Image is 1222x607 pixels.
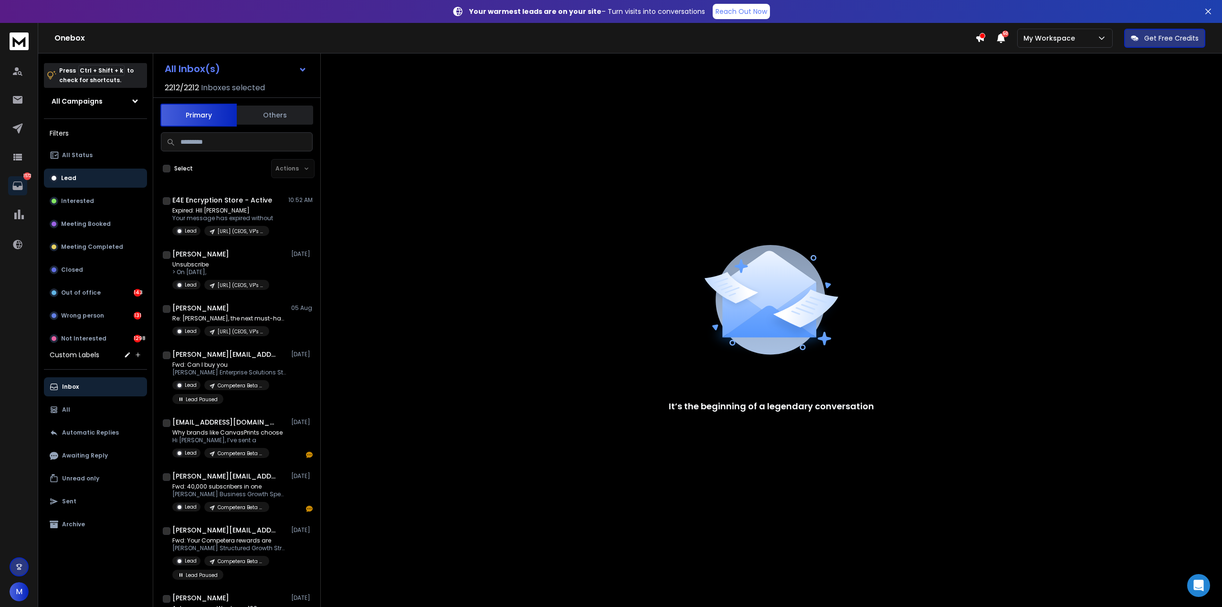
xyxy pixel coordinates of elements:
[172,437,283,444] p: Hi [PERSON_NAME], I’ve sent a
[61,243,123,251] p: Meeting Completed
[134,289,141,297] div: 143
[172,483,287,490] p: Fwd: 40,000 subscribers in one
[291,526,313,534] p: [DATE]
[44,127,147,140] h3: Filters
[172,303,229,313] h1: [PERSON_NAME]
[61,312,104,319] p: Wrong person
[185,449,197,457] p: Lead
[44,92,147,111] button: All Campaigns
[218,558,263,565] p: Competera Beta (Marketing Directors)
[185,328,197,335] p: Lead
[172,207,273,214] p: Expired: HII [PERSON_NAME]
[62,475,99,482] p: Unread only
[44,423,147,442] button: Automatic Replies
[186,572,218,579] p: Lead Paused
[44,400,147,419] button: All
[713,4,770,19] a: Reach Out Now
[62,151,93,159] p: All Status
[172,417,277,427] h1: [EMAIL_ADDRESS][DOMAIN_NAME]
[44,377,147,396] button: Inbox
[50,350,99,360] h3: Custom Labels
[172,350,277,359] h1: [PERSON_NAME][EMAIL_ADDRESS][DOMAIN_NAME]
[61,197,94,205] p: Interested
[61,220,111,228] p: Meeting Booked
[218,228,263,235] p: [URL] (CEOS, VP's [GEOGRAPHIC_DATA])
[44,260,147,279] button: Closed
[52,96,103,106] h1: All Campaigns
[1023,33,1079,43] p: My Workspace
[44,329,147,348] button: Not Interested1298
[218,450,263,457] p: Competera Beta (Marketing Directors)
[1144,33,1199,43] p: Get Free Credits
[218,504,263,511] p: Competera Beta (Marketing Directors)
[44,146,147,165] button: All Status
[185,557,197,564] p: Lead
[716,7,767,16] p: Reach Out Now
[291,472,313,480] p: [DATE]
[44,446,147,465] button: Awaiting Reply
[1002,31,1009,37] span: 50
[62,452,108,459] p: Awaiting Reply
[8,176,27,195] a: 1572
[218,382,263,389] p: Competera Beta (Marketing Directors)
[172,593,229,603] h1: [PERSON_NAME]
[288,196,313,204] p: 10:52 AM
[172,195,272,205] h1: E4E Encryption Store - Active
[185,281,197,288] p: Lead
[172,537,287,544] p: Fwd: Your Competera rewards are
[218,328,263,335] p: [URL] (CEOS, VP's [GEOGRAPHIC_DATA])
[291,351,313,358] p: [DATE]
[44,237,147,256] button: Meeting Completed
[172,268,269,276] p: > On [DATE],
[78,65,125,76] span: Ctrl + Shift + k
[172,490,287,498] p: [PERSON_NAME] Business Growth Specialist Success is
[44,192,147,211] button: Interested
[44,492,147,511] button: Sent
[44,169,147,188] button: Lead
[218,282,263,289] p: [URL] (CEOS, VP's [GEOGRAPHIC_DATA])
[44,515,147,534] button: Archive
[172,525,277,535] h1: [PERSON_NAME][EMAIL_ADDRESS][DOMAIN_NAME]
[291,418,313,426] p: [DATE]
[165,82,199,94] span: 2212 / 2212
[185,382,197,389] p: Lead
[201,82,265,94] h3: Inboxes selected
[172,361,287,369] p: Fwd: Can I buy you
[165,64,220,74] h1: All Inbox(s)
[1187,574,1210,597] div: Open Intercom Messenger
[172,429,283,437] p: Why brands like CanvasPrints choose
[62,521,85,528] p: Archive
[62,406,70,414] p: All
[61,289,101,297] p: Out of office
[61,335,106,342] p: Not Interested
[62,498,76,505] p: Sent
[160,104,237,127] button: Primary
[61,174,76,182] p: Lead
[172,315,287,322] p: Re: [PERSON_NAME], the next must-have
[134,335,141,342] div: 1298
[237,105,313,126] button: Others
[185,503,197,511] p: Lead
[469,7,705,16] p: – Turn visits into conversations
[291,304,313,312] p: 05 Aug
[291,594,313,602] p: [DATE]
[10,582,29,601] button: M
[172,544,287,552] p: [PERSON_NAME] Structured Growth Strategist Success is
[186,396,218,403] p: Lead Paused
[23,172,31,180] p: 1572
[44,214,147,234] button: Meeting Booked
[10,32,29,50] img: logo
[185,227,197,234] p: Lead
[291,250,313,258] p: [DATE]
[1124,29,1205,48] button: Get Free Credits
[174,165,193,172] label: Select
[172,261,269,268] p: Unsubscribe
[54,32,975,44] h1: Onebox
[669,400,874,413] p: It’s the beginning of a legendary conversation
[172,369,287,376] p: [PERSON_NAME] Enterprise Solutions Strategist Great things
[44,469,147,488] button: Unread only
[44,306,147,325] button: Wrong person131
[469,7,601,16] strong: Your warmest leads are on your site
[61,266,83,274] p: Closed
